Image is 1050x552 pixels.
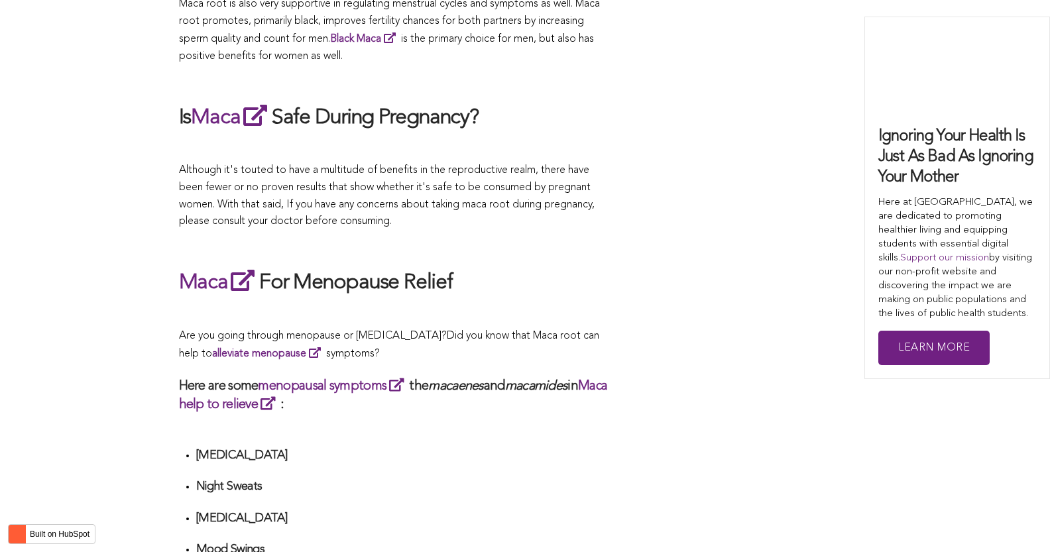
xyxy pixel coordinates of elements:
[878,331,990,366] a: Learn More
[179,165,595,227] span: Although it's touted to have a multitude of benefits in the reproductive realm, there have been f...
[179,267,610,298] h2: For Menopause Relief
[196,479,610,494] h4: Night Sweats
[428,380,483,393] em: macaenes
[330,34,401,44] a: Black Maca
[505,380,568,393] em: macamides
[179,331,447,341] span: Are you going through menopause or [MEDICAL_DATA]?
[212,349,326,359] a: alleviate menopause
[179,380,608,412] a: Maca help to relieve
[179,376,610,414] h3: Here are some the and in :
[984,488,1050,552] iframe: Chat Widget
[8,524,95,544] button: Built on HubSpot
[25,525,95,543] label: Built on HubSpot
[330,34,381,44] strong: Black Maca
[179,102,610,133] h2: Is Safe During Pregnancy?
[9,526,25,542] img: HubSpot sprocket logo
[191,107,271,129] a: Maca
[179,272,259,294] a: Maca
[196,511,610,526] h4: [MEDICAL_DATA]
[196,448,610,463] h4: [MEDICAL_DATA]
[258,380,409,393] a: menopausal symptoms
